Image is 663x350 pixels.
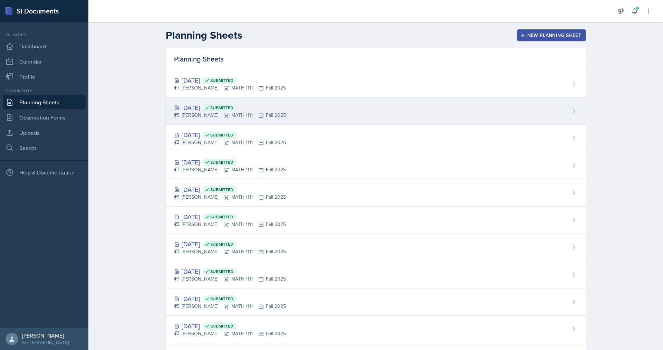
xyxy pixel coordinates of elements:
span: Submitted [210,187,233,192]
a: [DATE] Submitted [PERSON_NAME]MATH 1111Fall 2025 [166,97,586,125]
div: [DATE] [174,130,286,140]
div: Si leader [3,32,86,38]
span: Submitted [210,160,233,165]
div: [PERSON_NAME] MATH 1111 Fall 2025 [174,112,286,119]
div: New Planning Sheet [522,32,581,38]
a: [DATE] Submitted [PERSON_NAME]MATH 1111Fall 2025 [166,179,586,207]
div: [DATE] [174,212,286,221]
a: [DATE] Submitted [PERSON_NAME]MATH 1111Fall 2025 [166,316,586,343]
div: [PERSON_NAME] MATH 1111 Fall 2025 [174,139,286,146]
div: [DATE] [174,103,286,112]
div: [DATE] [174,76,286,85]
div: [DATE] [174,185,286,194]
span: Submitted [210,242,233,247]
div: [PERSON_NAME] MATH 1111 Fall 2025 [174,330,286,337]
a: Dashboard [3,39,86,53]
span: Submitted [210,132,233,138]
button: New Planning Sheet [517,29,586,41]
a: Uploads [3,126,86,140]
span: Submitted [210,296,233,302]
div: [DATE] [174,321,286,331]
div: [PERSON_NAME] MATH 1111 Fall 2025 [174,303,286,310]
span: Submitted [210,323,233,329]
a: [DATE] Submitted [PERSON_NAME]MATH 1111Fall 2025 [166,125,586,152]
a: [DATE] Submitted [PERSON_NAME]MATH 1111Fall 2025 [166,152,586,179]
a: Calendar [3,55,86,68]
a: Observation Forms [3,111,86,124]
div: Documents [3,88,86,94]
a: Search [3,141,86,155]
div: [PERSON_NAME] [22,332,69,339]
div: Help & Documentation [3,165,86,179]
a: Profile [3,70,86,84]
a: [DATE] Submitted [PERSON_NAME]MATH 1111Fall 2025 [166,261,586,288]
div: Planning Sheets [166,48,586,70]
span: Submitted [210,269,233,274]
a: Planning Sheets [3,95,86,109]
div: [PERSON_NAME] MATH 1111 Fall 2025 [174,193,286,201]
div: [PERSON_NAME] MATH 1111 Fall 2025 [174,275,286,283]
span: Submitted [210,78,233,83]
a: [DATE] Submitted [PERSON_NAME]MATH 1111Fall 2025 [166,234,586,261]
div: [PERSON_NAME] MATH 1111 Fall 2025 [174,166,286,173]
div: [DATE] [174,294,286,303]
div: [GEOGRAPHIC_DATA] [22,339,69,346]
a: [DATE] Submitted [PERSON_NAME]MATH 1111Fall 2025 [166,70,586,97]
div: [PERSON_NAME] MATH 1111 Fall 2025 [174,221,286,228]
div: [DATE] [174,267,286,276]
span: Submitted [210,214,233,220]
a: [DATE] Submitted [PERSON_NAME]MATH 1111Fall 2025 [166,288,586,316]
h2: Planning Sheets [166,29,242,41]
div: [DATE] [174,239,286,249]
div: [PERSON_NAME] MATH 1111 Fall 2025 [174,248,286,255]
div: [DATE] [174,158,286,167]
a: [DATE] Submitted [PERSON_NAME]MATH 1111Fall 2025 [166,207,586,234]
div: [PERSON_NAME] MATH 1111 Fall 2025 [174,84,286,92]
span: Submitted [210,105,233,111]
